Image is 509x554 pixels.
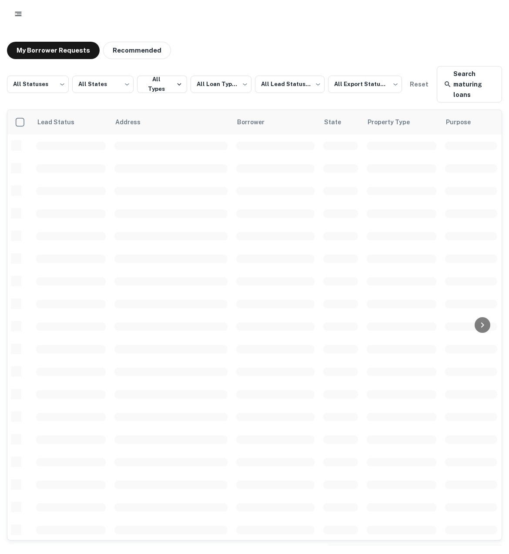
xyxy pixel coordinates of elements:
[405,76,433,93] button: Reset
[232,110,319,134] th: Borrower
[319,110,362,134] th: State
[137,76,187,93] button: All Types
[191,73,251,96] div: All Loan Types
[115,117,152,127] span: Address
[446,117,482,127] span: Purpose
[7,42,100,59] button: My Borrower Requests
[437,66,502,103] a: Search maturing loans
[328,73,402,96] div: All Export Statuses
[255,73,325,96] div: All Lead Statuses
[103,42,171,59] button: Recommended
[368,117,421,127] span: Property Type
[32,110,110,134] th: Lead Status
[7,73,69,96] div: All Statuses
[324,117,352,127] span: State
[465,484,509,526] iframe: Chat Widget
[237,117,276,127] span: Borrower
[110,110,232,134] th: Address
[72,73,134,96] div: All States
[37,117,86,127] span: Lead Status
[441,110,502,134] th: Purpose
[362,110,441,134] th: Property Type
